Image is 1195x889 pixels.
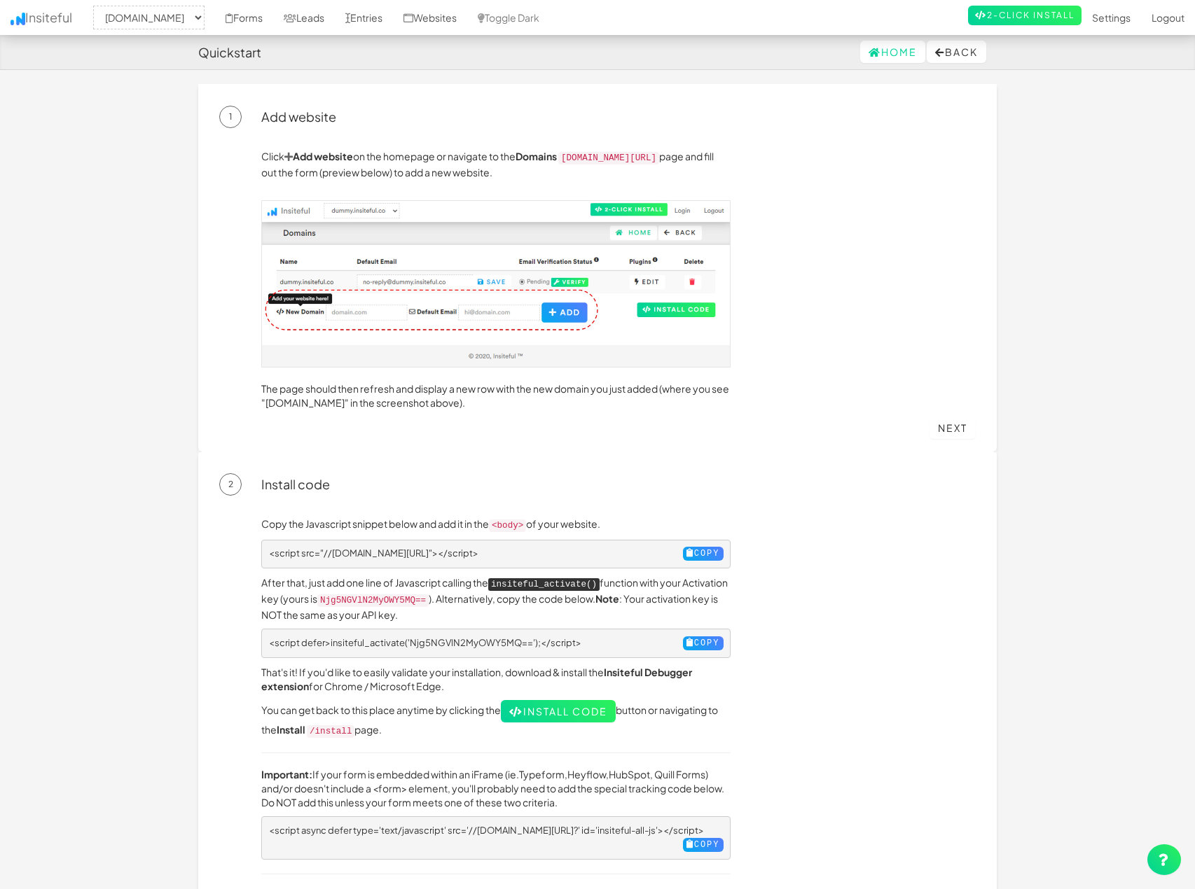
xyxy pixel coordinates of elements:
p: That's it! If you'd like to easily validate your installation, download & install the for Chrome ... [261,665,731,693]
a: Home [860,41,925,63]
button: Copy [683,838,724,852]
a: Next [930,416,976,439]
a: Domains [516,150,557,162]
h4: Quickstart [198,45,261,59]
button: Copy [683,547,724,561]
code: Njg5NGVlN2MyOWY5MQ== [317,594,429,607]
b: Important: [261,768,312,780]
a: Heyflow [567,768,606,780]
a: Add website [284,150,353,162]
a: Install Code [501,700,616,722]
a: HubSpot [609,768,650,780]
img: icon.png [11,13,25,25]
img: add-domain.jpg [261,200,731,367]
button: Copy [683,636,724,650]
span: <script defer>insiteful_activate('Njg5NGVlN2MyOWY5MQ==');</script> [269,637,581,648]
kbd: insiteful_activate() [488,578,600,591]
a: Insiteful Debugger extension [261,666,692,692]
a: Typeform [519,768,565,780]
span: 2 [219,473,242,496]
span: <script async defer type='text/javascript' src='//[DOMAIN_NAME][URL]?' id='insiteful-all-js'></sc... [269,825,704,836]
button: Back [927,41,986,63]
span: <script src="//[DOMAIN_NAME][URL]"></script> [269,547,478,559]
code: [DOMAIN_NAME][URL] [558,152,659,164]
code: /install [307,725,354,738]
p: Click on the homepage or navigate to the page and fill out the form (preview below) to add a new ... [261,149,731,179]
p: Copy the Javascript snippet below and add it in the of your website. [261,517,731,533]
a: Install code [261,476,330,492]
code: <body> [489,519,526,532]
p: The page should then refresh and display a new row with the new domain you just added (where you ... [261,381,731,409]
a: 2-Click Install [968,6,1082,25]
a: Install [277,723,305,736]
b: Note [595,592,619,605]
a: Add website [261,108,336,125]
p: If your form is embedded within an iFrame (ie. , , , Quill Forms) and/or doesn't include a <form>... [261,767,731,809]
p: You can get back to this place anytime by clicking the button or navigating to the page. [261,700,731,738]
p: After that, just add one line of Javascript calling the function with your Activation key (yours ... [261,575,731,622]
span: 1 [219,106,242,128]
